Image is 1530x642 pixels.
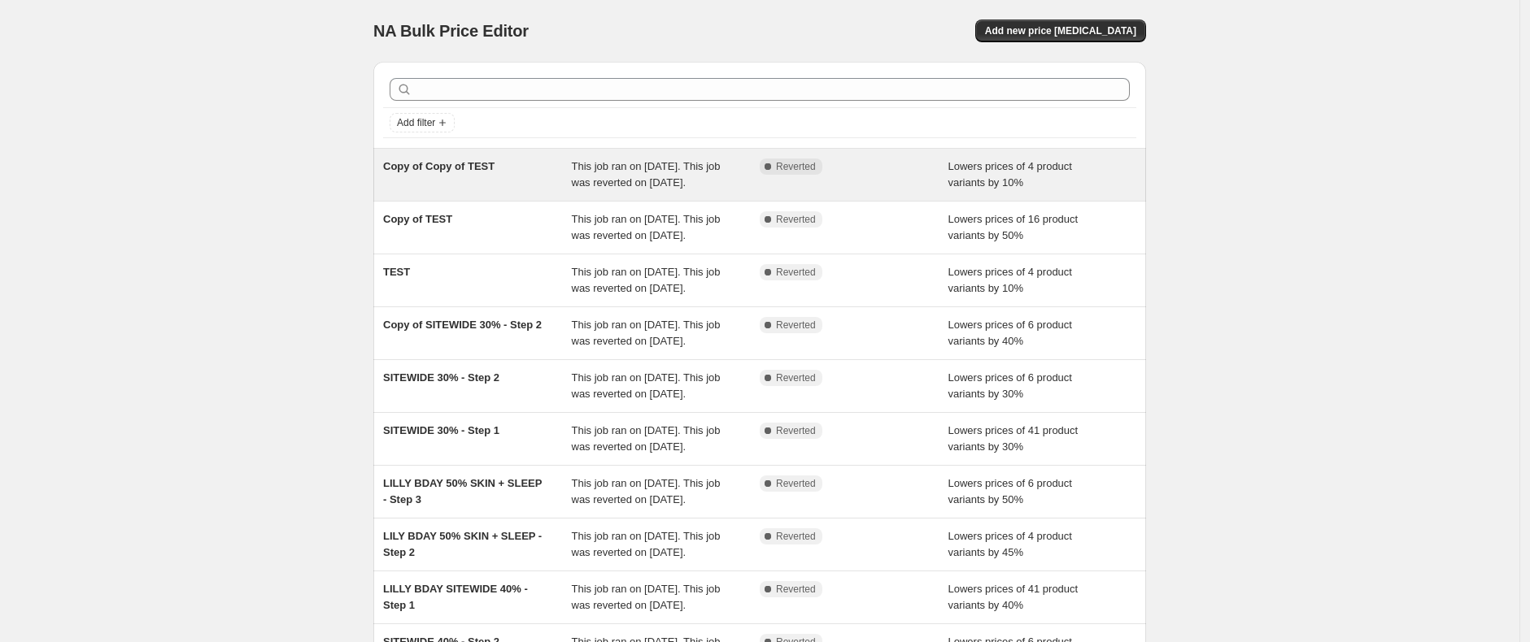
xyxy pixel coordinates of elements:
[383,213,452,225] span: Copy of TEST
[948,477,1072,505] span: Lowers prices of 6 product variants by 50%
[776,213,816,226] span: Reverted
[383,583,528,611] span: LILLY BDAY SITEWIDE 40% - Step 1
[383,160,495,172] span: Copy of Copy of TEST
[572,424,721,453] span: This job ran on [DATE]. This job was reverted on [DATE].
[975,20,1146,42] button: Add new price [MEDICAL_DATA]
[776,371,816,384] span: Reverted
[948,213,1079,241] span: Lowers prices of 16 product variants by 50%
[948,583,1079,611] span: Lowers prices of 41 product variants by 40%
[948,266,1072,294] span: Lowers prices of 4 product variants by 10%
[776,530,816,543] span: Reverted
[397,116,435,129] span: Add filter
[948,319,1072,347] span: Lowers prices of 6 product variants by 40%
[776,160,816,173] span: Reverted
[985,24,1136,37] span: Add new price [MEDICAL_DATA]
[383,266,410,278] span: TEST
[390,113,455,132] button: Add filter
[776,583,816,596] span: Reverted
[373,22,529,40] span: NA Bulk Price Editor
[572,371,721,400] span: This job ran on [DATE]. This job was reverted on [DATE].
[572,213,721,241] span: This job ran on [DATE]. This job was reverted on [DATE].
[572,319,721,347] span: This job ran on [DATE]. This job was reverted on [DATE].
[948,424,1079,453] span: Lowers prices of 41 product variants by 30%
[948,371,1072,400] span: Lowers prices of 6 product variants by 30%
[383,319,542,331] span: Copy of SITEWIDE 30% - Step 2
[383,477,542,505] span: LILLY BDAY 50% SKIN + SLEEP - Step 3
[383,530,542,558] span: LILY BDAY 50% SKIN + SLEEP - Step 2
[776,477,816,490] span: Reverted
[776,424,816,437] span: Reverted
[948,530,1072,558] span: Lowers prices of 4 product variants by 45%
[776,319,816,332] span: Reverted
[948,160,1072,189] span: Lowers prices of 4 product variants by 10%
[572,477,721,505] span: This job ran on [DATE]. This job was reverted on [DATE].
[383,371,499,384] span: SITEWIDE 30% - Step 2
[776,266,816,279] span: Reverted
[572,530,721,558] span: This job ran on [DATE]. This job was reverted on [DATE].
[383,424,499,436] span: SITEWIDE 30% - Step 1
[572,266,721,294] span: This job ran on [DATE]. This job was reverted on [DATE].
[572,160,721,189] span: This job ran on [DATE]. This job was reverted on [DATE].
[572,583,721,611] span: This job ran on [DATE]. This job was reverted on [DATE].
